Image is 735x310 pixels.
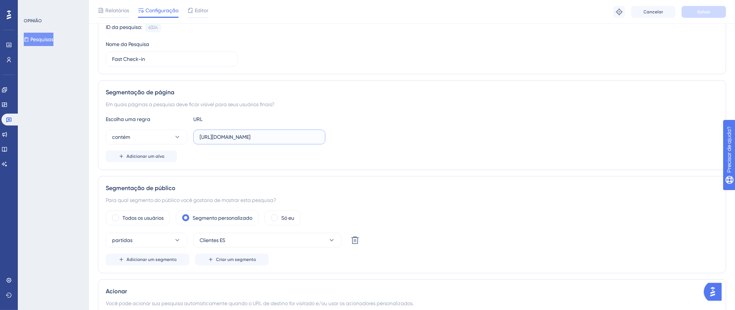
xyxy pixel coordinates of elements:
[682,6,726,18] button: Salvar
[106,116,150,122] font: Escolha uma regra
[112,134,130,140] font: contém
[106,197,276,203] font: Para qual segmento do público você gostaria de mostrar esta pesquisa?
[193,215,252,221] font: Segmento personalizado
[106,150,177,162] button: Adicionar um alvo
[127,257,177,262] font: Adicionar um segmento
[112,237,132,243] font: partidas
[200,237,225,243] font: Clientes ES
[106,130,187,144] button: contém
[145,7,178,13] font: Configuração
[17,3,64,9] font: Precisar de ajuda?
[122,215,164,221] font: Todos os usuários
[24,18,42,23] font: OPINIÃO
[24,33,53,46] button: Pesquisas
[105,7,129,13] font: Relatórios
[195,7,209,13] font: Editor
[195,254,269,265] button: Criar um segmento
[193,233,342,248] button: Clientes ES
[704,281,726,303] iframe: Iniciador do Assistente de IA do UserGuiding
[631,6,676,18] button: Cancelar
[106,254,189,265] button: Adicionar um segmento
[106,300,414,306] font: Você pode acionar sua pesquisa automaticamente quando o URL de destino for visitado e/ou usar os ...
[216,257,256,262] font: Criar um segmento
[106,101,274,107] font: Em quais páginas a pesquisa deve ficar visível para seus usuários finais?
[106,24,142,30] font: ID da pesquisa:
[106,185,175,192] font: Segmentação de público
[697,9,711,14] font: Salvar
[200,133,319,141] input: seusite.com/caminho
[106,233,187,248] button: partidas
[106,89,174,96] font: Segmentação de página
[30,36,53,42] font: Pesquisas
[193,116,203,122] font: URL
[106,41,149,47] font: Nome da Pesquisa
[106,288,127,295] font: Acionar
[127,154,164,159] font: Adicionar um alvo
[148,25,158,30] font: 6324
[281,215,294,221] font: Só eu
[112,55,232,63] input: Digite o nome da sua pesquisa
[644,9,663,14] font: Cancelar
